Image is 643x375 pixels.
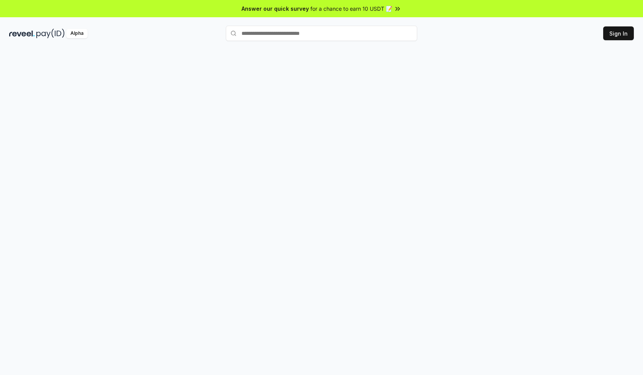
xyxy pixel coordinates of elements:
[310,5,392,13] span: for a chance to earn 10 USDT 📝
[242,5,309,13] span: Answer our quick survey
[66,29,88,38] div: Alpha
[36,29,65,38] img: pay_id
[603,26,634,40] button: Sign In
[9,29,35,38] img: reveel_dark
